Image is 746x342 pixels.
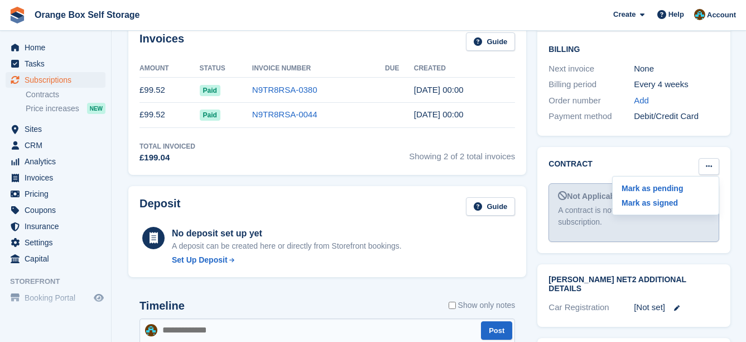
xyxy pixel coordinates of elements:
[252,60,385,78] th: Invoice Number
[414,60,516,78] th: Created
[548,275,719,293] h2: [PERSON_NAME] Net2 Additional Details
[9,7,26,23] img: stora-icon-8386f47178a22dfd0bd8f6a31ec36ba5ce8667c1dd55bd0f319d3a0aa187defe.svg
[25,72,92,88] span: Subscriptions
[6,121,105,137] a: menu
[558,205,710,228] div: A contract is not required for this subscription.
[172,254,402,266] a: Set Up Deposit
[25,218,92,234] span: Insurance
[26,89,105,100] a: Contracts
[548,158,593,170] h2: Contract
[25,56,92,72] span: Tasks
[252,110,317,119] a: N9TR8RSA-0044
[26,102,105,115] a: Price increases NEW
[634,63,719,75] div: None
[6,251,105,267] a: menu
[139,141,195,151] div: Total Invoiced
[26,103,79,114] span: Price increases
[6,218,105,234] a: menu
[25,40,92,55] span: Home
[25,235,92,250] span: Settings
[548,63,634,75] div: Next invoice
[139,102,200,127] td: £99.52
[25,170,92,186] span: Invoices
[25,137,92,153] span: CRM
[449,300,516,311] label: Show only notes
[617,196,714,210] a: Mark as signed
[200,60,252,78] th: Status
[172,227,402,240] div: No deposit set up yet
[25,251,92,267] span: Capital
[25,121,92,137] span: Sites
[449,300,456,311] input: Show only notes
[668,9,684,20] span: Help
[548,301,634,314] div: Car Registration
[25,154,92,169] span: Analytics
[707,9,736,21] span: Account
[172,254,228,266] div: Set Up Deposit
[139,32,184,51] h2: Invoices
[481,321,512,340] button: Post
[139,60,200,78] th: Amount
[385,60,414,78] th: Due
[10,276,111,287] span: Storefront
[25,290,92,306] span: Booking Portal
[200,110,220,121] span: Paid
[558,191,710,202] div: Not Applicable
[6,170,105,186] a: menu
[634,78,719,91] div: Every 4 weeks
[548,43,719,54] h2: Billing
[694,9,705,20] img: Mike
[617,181,714,196] a: Mark as pending
[6,186,105,202] a: menu
[25,186,92,202] span: Pricing
[414,110,464,119] time: 2025-08-09 23:00:21 UTC
[6,137,105,153] a: menu
[6,72,105,88] a: menu
[139,78,200,103] td: £99.52
[6,56,105,72] a: menu
[172,240,402,252] p: A deposit can be created here or directly from Storefront bookings.
[409,141,515,164] span: Showing 2 of 2 total invoices
[30,6,145,24] a: Orange Box Self Storage
[6,154,105,169] a: menu
[548,78,634,91] div: Billing period
[145,324,157,336] img: Mike
[6,202,105,218] a: menu
[414,85,464,94] time: 2025-09-06 23:00:49 UTC
[200,85,220,96] span: Paid
[87,103,105,114] div: NEW
[634,301,719,314] div: [Not set]
[139,197,180,216] h2: Deposit
[92,291,105,305] a: Preview store
[252,85,317,94] a: N9TR8RSA-0380
[139,300,185,312] h2: Timeline
[466,197,515,216] a: Guide
[6,40,105,55] a: menu
[466,32,515,51] a: Guide
[548,94,634,107] div: Order number
[139,151,195,164] div: £199.04
[634,94,649,107] a: Add
[548,110,634,123] div: Payment method
[613,9,636,20] span: Create
[6,235,105,250] a: menu
[634,110,719,123] div: Debit/Credit Card
[25,202,92,218] span: Coupons
[6,290,105,306] a: menu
